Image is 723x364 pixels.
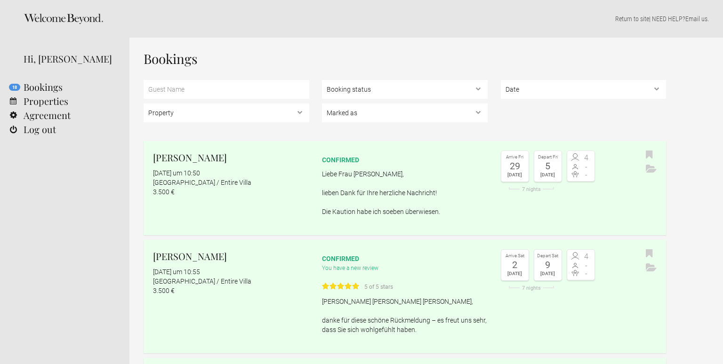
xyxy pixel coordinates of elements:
[537,269,559,278] div: [DATE]
[153,188,175,196] flynt-currency: 3.500 €
[581,262,592,269] span: -
[361,282,393,292] span: 5 of 5 stars
[144,52,666,66] h1: Bookings
[501,285,562,291] div: 7 nights
[24,52,115,66] div: Hi, [PERSON_NAME]
[537,161,559,171] div: 5
[322,254,488,263] div: confirmed
[504,171,526,179] div: [DATE]
[685,15,707,23] a: Email us
[643,261,659,275] button: Archive
[153,287,175,294] flynt-currency: 3.500 €
[322,155,488,165] div: confirmed
[537,252,559,260] div: Depart Sat
[643,247,655,261] button: Bookmark
[322,169,488,226] p: Liebe Frau [PERSON_NAME], lieben Dank für Ihre herzliche Nachricht! Die Kaution habe ich soeben ü...
[504,260,526,269] div: 2
[501,187,562,192] div: 7 nights
[322,263,488,292] div: You have a new review
[581,163,592,171] span: -
[537,171,559,179] div: [DATE]
[537,260,559,269] div: 9
[144,80,309,99] input: Guest Name
[153,150,309,165] h2: [PERSON_NAME]
[581,270,592,277] span: -
[581,154,592,162] span: 4
[153,268,200,276] flynt-date-display: [DATE] um 10:55
[153,178,309,187] div: [GEOGRAPHIC_DATA] / Entire Villa
[144,141,666,235] a: [PERSON_NAME] [DATE] um 10:50 [GEOGRAPHIC_DATA] / Entire Villa 3.500 € confirmed Liebe Frau [PERS...
[581,253,592,261] span: 4
[153,249,309,263] h2: [PERSON_NAME]
[581,171,592,179] span: -
[615,15,649,23] a: Return to site
[537,153,559,161] div: Depart Fri
[322,103,488,122] select: , , ,
[504,153,526,161] div: Arrive Fri
[504,161,526,171] div: 29
[322,80,488,99] select: , ,
[153,277,309,286] div: [GEOGRAPHIC_DATA] / Entire Villa
[144,240,666,353] a: [PERSON_NAME] [DATE] um 10:55 [GEOGRAPHIC_DATA] / Entire Villa 3.500 € confirmed You have a new r...
[504,269,526,278] div: [DATE]
[643,162,659,176] button: Archive
[144,14,709,24] p: | NEED HELP? .
[153,169,200,177] flynt-date-display: [DATE] um 10:50
[322,297,488,344] p: [PERSON_NAME] [PERSON_NAME] [PERSON_NAME], danke für diese schöne Rückmeldung – es freut uns sehr...
[643,148,655,162] button: Bookmark
[9,84,20,91] flynt-notification-badge: 18
[501,80,667,99] select: ,
[504,252,526,260] div: Arrive Sat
